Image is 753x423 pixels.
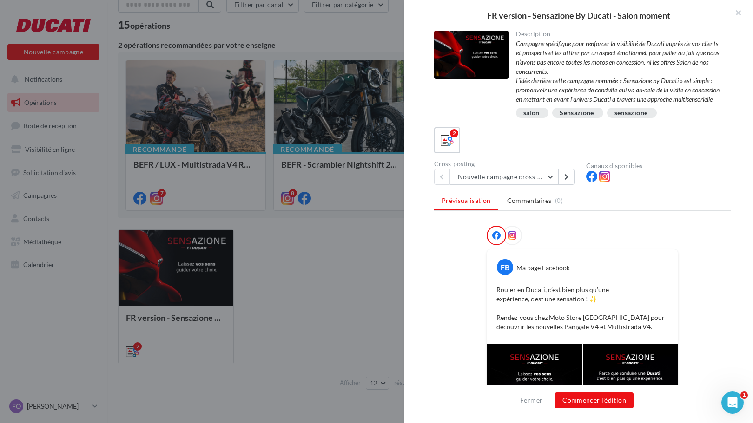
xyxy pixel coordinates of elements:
span: Commentaires [507,196,552,205]
div: Sensazione [560,110,594,117]
button: Commencer l'édition [555,392,634,408]
div: Cross-posting [434,161,579,167]
p: Rouler en Ducati, c’est bien plus qu’une expérience, c’est une sensation ! ✨ Rendez-vous chez Mot... [496,285,668,332]
div: FB [497,259,513,275]
div: sensazione [614,110,648,117]
span: 1 [740,391,748,399]
button: Nouvelle campagne cross-posting [450,169,559,185]
em: L’idée derrière cette campagne nommée « Sensazione by Ducati » est simple : promouvoir une expéri... [516,77,721,103]
button: Fermer [516,395,546,406]
em: Campagne spécifique pour renforcer la visibilité de Ducati auprès de vos clients et prospects et ... [516,39,719,75]
iframe: Intercom live chat [721,391,744,414]
div: Canaux disponibles [586,163,731,169]
div: salon [523,110,540,117]
div: Description [516,31,724,37]
span: (0) [555,197,563,204]
div: FR version - Sensazione By Ducati - Salon moment [419,11,738,20]
div: Ma page Facebook [516,263,570,273]
div: 2 [450,129,458,137]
